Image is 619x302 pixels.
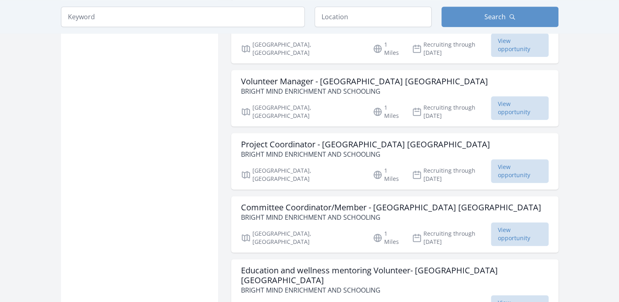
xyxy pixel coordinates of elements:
[241,203,541,212] h3: Committee Coordinator/Member - [GEOGRAPHIC_DATA] [GEOGRAPHIC_DATA]
[315,7,432,27] input: Location
[412,230,491,246] p: Recruiting through [DATE]
[441,7,558,27] button: Search
[241,86,488,96] p: BRIGHT MIND ENRICHMENT AND SCHOOLING
[61,7,305,27] input: Keyword
[484,12,506,22] span: Search
[412,104,491,120] p: Recruiting through [DATE]
[231,133,558,189] a: Project Coordinator - [GEOGRAPHIC_DATA] [GEOGRAPHIC_DATA] BRIGHT MIND ENRICHMENT AND SCHOOLING [G...
[231,70,558,126] a: Volunteer Manager - [GEOGRAPHIC_DATA] [GEOGRAPHIC_DATA] BRIGHT MIND ENRICHMENT AND SCHOOLING [GEO...
[373,104,402,120] p: 1 Miles
[241,77,488,86] h3: Volunteer Manager - [GEOGRAPHIC_DATA] [GEOGRAPHIC_DATA]
[412,167,491,183] p: Recruiting through [DATE]
[491,96,549,120] span: View opportunity
[241,212,541,222] p: BRIGHT MIND ENRICHMENT AND SCHOOLING
[241,167,363,183] p: [GEOGRAPHIC_DATA], [GEOGRAPHIC_DATA]
[241,104,363,120] p: [GEOGRAPHIC_DATA], [GEOGRAPHIC_DATA]
[373,167,402,183] p: 1 Miles
[241,266,549,285] h3: Education and wellness mentoring Volunteer- [GEOGRAPHIC_DATA] [GEOGRAPHIC_DATA]
[241,41,363,57] p: [GEOGRAPHIC_DATA], [GEOGRAPHIC_DATA]
[412,41,491,57] p: Recruiting through [DATE]
[241,285,549,295] p: BRIGHT MIND ENRICHMENT AND SCHOOLING
[491,222,549,246] span: View opportunity
[373,41,402,57] p: 1 Miles
[241,230,363,246] p: [GEOGRAPHIC_DATA], [GEOGRAPHIC_DATA]
[231,7,558,63] a: Project Director - [GEOGRAPHIC_DATA] BRIGHT MIND ENRICHMENT AND SCHOOLING [GEOGRAPHIC_DATA], [GEO...
[491,33,549,57] span: View opportunity
[241,149,490,159] p: BRIGHT MIND ENRICHMENT AND SCHOOLING
[491,159,549,183] span: View opportunity
[241,140,490,149] h3: Project Coordinator - [GEOGRAPHIC_DATA] [GEOGRAPHIC_DATA]
[373,230,402,246] p: 1 Miles
[231,196,558,252] a: Committee Coordinator/Member - [GEOGRAPHIC_DATA] [GEOGRAPHIC_DATA] BRIGHT MIND ENRICHMENT AND SCH...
